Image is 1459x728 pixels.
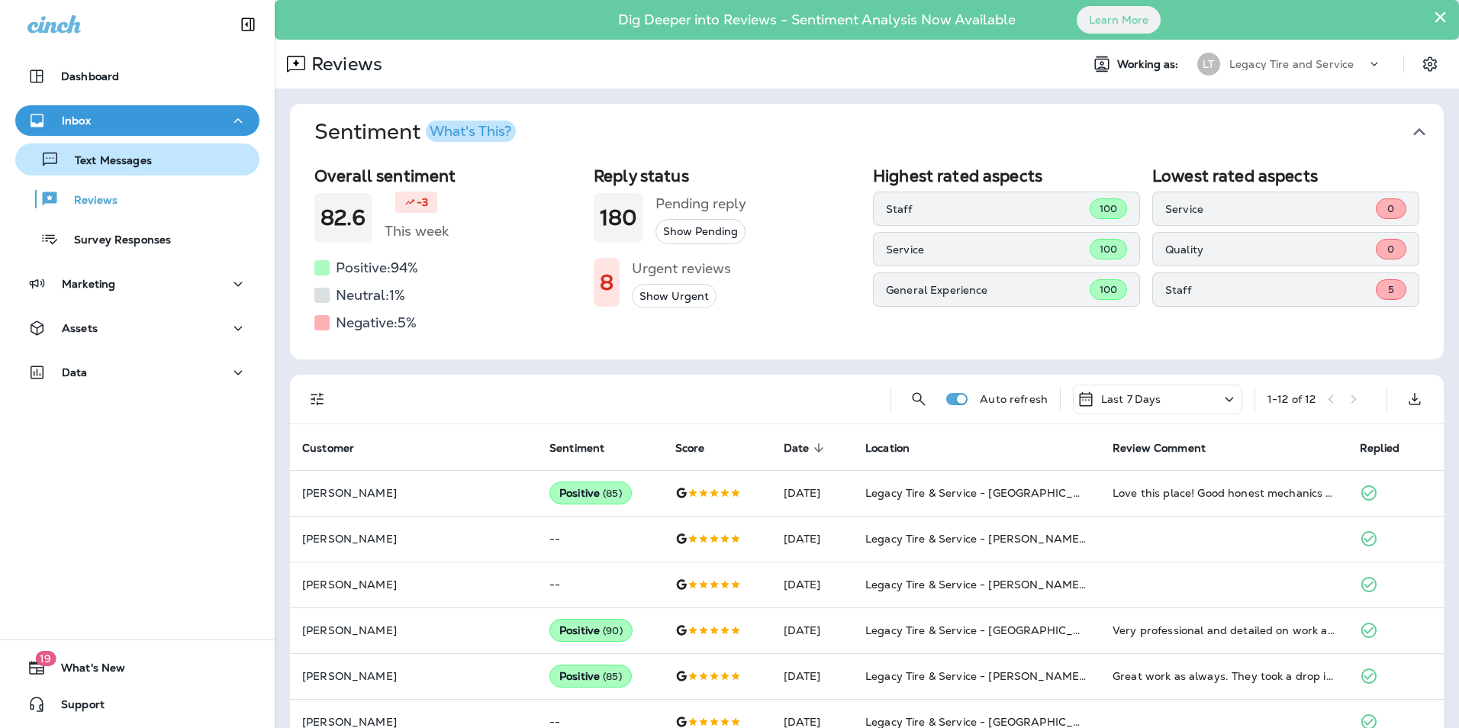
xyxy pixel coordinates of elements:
[302,442,354,455] span: Customer
[227,9,269,40] button: Collapse Sidebar
[873,166,1140,185] h2: Highest rated aspects
[35,651,56,666] span: 19
[784,442,810,455] span: Date
[603,487,622,500] span: ( 85 )
[1360,442,1399,455] span: Replied
[302,624,525,636] p: [PERSON_NAME]
[771,607,854,653] td: [DATE]
[1229,58,1354,70] p: Legacy Tire and Service
[15,652,259,683] button: 19What's New
[549,441,624,455] span: Sentiment
[302,533,525,545] p: [PERSON_NAME]
[980,393,1048,405] p: Auto refresh
[1152,166,1419,185] h2: Lowest rated aspects
[771,562,854,607] td: [DATE]
[302,441,374,455] span: Customer
[1113,623,1335,638] div: Very professional and detailed on work and repairs been done, thank you.
[15,357,259,388] button: Data
[15,183,259,215] button: Reviews
[1113,485,1335,501] div: Love this place! Good honest mechanics and very nice people.
[1100,243,1117,256] span: 100
[600,270,614,295] h1: 8
[603,624,623,637] span: ( 90 )
[1165,203,1376,215] p: Service
[537,516,663,562] td: --
[385,219,449,243] h5: This week
[655,219,746,244] button: Show Pending
[865,669,1233,683] span: Legacy Tire & Service - [PERSON_NAME] (formerly Chelsea Tire Pros)
[1360,441,1419,455] span: Replied
[600,205,637,230] h1: 180
[15,223,259,255] button: Survey Responses
[537,562,663,607] td: --
[302,578,525,591] p: [PERSON_NAME]
[302,670,525,682] p: [PERSON_NAME]
[59,234,171,248] p: Survey Responses
[290,160,1444,359] div: SentimentWhat's This?
[1101,393,1161,405] p: Last 7 Days
[784,441,829,455] span: Date
[886,203,1090,215] p: Staff
[1113,668,1335,684] div: Great work as always. They took a drop in and fixed my tire problem quickly. Always nice and pati...
[1267,393,1316,405] div: 1 - 12 of 12
[1433,5,1448,29] button: Close
[430,124,511,138] div: What's This?
[603,670,622,683] span: ( 85 )
[61,70,119,82] p: Dashboard
[15,61,259,92] button: Dashboard
[594,166,861,185] h2: Reply status
[62,278,115,290] p: Marketing
[903,384,934,414] button: Search Reviews
[865,623,1321,637] span: Legacy Tire & Service - [GEOGRAPHIC_DATA] (formerly Chalkville Auto & Tire Service)
[771,653,854,699] td: [DATE]
[62,366,88,378] p: Data
[417,195,428,210] p: -3
[336,256,418,280] h5: Positive: 94 %
[655,192,746,216] h5: Pending reply
[771,470,854,516] td: [DATE]
[1100,283,1117,296] span: 100
[1077,6,1161,34] button: Learn More
[1117,58,1182,71] span: Working as:
[865,532,1233,546] span: Legacy Tire & Service - [PERSON_NAME] (formerly Chelsea Tire Pros)
[46,662,125,680] span: What's New
[1399,384,1430,414] button: Export as CSV
[336,311,417,335] h5: Negative: 5 %
[1100,202,1117,215] span: 100
[314,166,581,185] h2: Overall sentiment
[675,442,705,455] span: Score
[62,322,98,334] p: Assets
[15,269,259,299] button: Marketing
[549,619,633,642] div: Positive
[1165,284,1376,296] p: Staff
[549,482,632,504] div: Positive
[632,284,717,309] button: Show Urgent
[320,205,366,230] h1: 82.6
[60,154,152,169] p: Text Messages
[302,104,1456,160] button: SentimentWhat's This?
[305,53,382,76] p: Reviews
[886,243,1090,256] p: Service
[15,689,259,720] button: Support
[59,194,118,208] p: Reviews
[15,313,259,343] button: Assets
[1387,202,1394,215] span: 0
[15,105,259,136] button: Inbox
[771,516,854,562] td: [DATE]
[62,114,91,127] p: Inbox
[302,384,333,414] button: Filters
[865,442,910,455] span: Location
[15,143,259,176] button: Text Messages
[1113,442,1206,455] span: Review Comment
[1416,50,1444,78] button: Settings
[549,442,604,455] span: Sentiment
[1165,243,1376,256] p: Quality
[336,283,405,308] h5: Neutral: 1 %
[574,18,1060,22] p: Dig Deeper into Reviews - Sentiment Analysis Now Available
[1197,53,1220,76] div: LT
[1113,441,1225,455] span: Review Comment
[886,284,1090,296] p: General Experience
[865,441,929,455] span: Location
[1388,283,1394,296] span: 5
[302,487,525,499] p: [PERSON_NAME]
